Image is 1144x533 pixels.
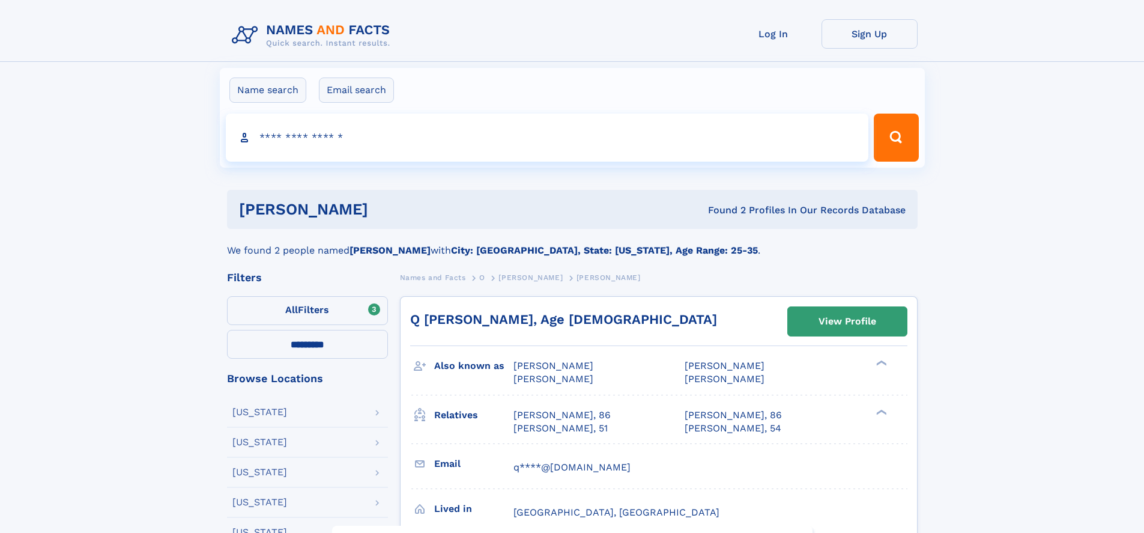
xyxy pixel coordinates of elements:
[226,114,869,162] input: search input
[685,409,782,422] a: [PERSON_NAME], 86
[538,204,906,217] div: Found 2 Profiles In Our Records Database
[227,229,918,258] div: We found 2 people named with .
[513,373,593,385] span: [PERSON_NAME]
[685,422,781,435] a: [PERSON_NAME], 54
[434,405,513,425] h3: Relatives
[285,304,298,315] span: All
[239,202,538,217] h1: [PERSON_NAME]
[227,373,388,384] div: Browse Locations
[232,407,287,417] div: [US_STATE]
[400,270,466,285] a: Names and Facts
[434,454,513,474] h3: Email
[685,360,764,371] span: [PERSON_NAME]
[451,245,758,256] b: City: [GEOGRAPHIC_DATA], State: [US_STATE], Age Range: 25-35
[498,273,563,282] span: [PERSON_NAME]
[232,437,287,447] div: [US_STATE]
[434,499,513,519] h3: Lived in
[685,373,764,385] span: [PERSON_NAME]
[319,78,394,103] label: Email search
[513,409,611,422] a: [PERSON_NAME], 86
[229,78,306,103] label: Name search
[232,468,287,477] div: [US_STATE]
[227,19,400,52] img: Logo Names and Facts
[227,296,388,325] label: Filters
[873,408,888,416] div: ❯
[350,245,431,256] b: [PERSON_NAME]
[788,307,907,336] a: View Profile
[410,312,717,327] a: Q [PERSON_NAME], Age [DEMOGRAPHIC_DATA]
[725,19,822,49] a: Log In
[819,308,876,335] div: View Profile
[434,356,513,376] h3: Also known as
[232,498,287,507] div: [US_STATE]
[513,360,593,371] span: [PERSON_NAME]
[227,272,388,283] div: Filters
[479,273,485,282] span: O
[479,270,485,285] a: O
[513,507,719,518] span: [GEOGRAPHIC_DATA], [GEOGRAPHIC_DATA]
[874,114,918,162] button: Search Button
[577,273,641,282] span: [PERSON_NAME]
[498,270,563,285] a: [PERSON_NAME]
[822,19,918,49] a: Sign Up
[513,422,608,435] a: [PERSON_NAME], 51
[873,359,888,367] div: ❯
